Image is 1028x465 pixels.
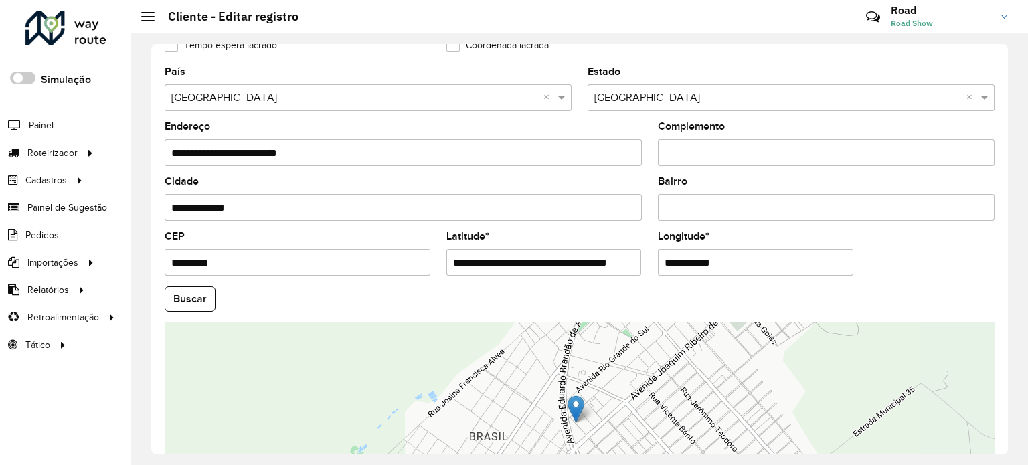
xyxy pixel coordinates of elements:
[41,72,91,88] label: Simulação
[25,338,50,352] span: Tático
[27,256,78,270] span: Importações
[891,17,991,29] span: Road Show
[446,38,549,52] label: Coordenada lacrada
[27,283,69,297] span: Relatórios
[155,9,298,24] h2: Cliente - Editar registro
[891,4,991,17] h3: Road
[165,118,210,134] label: Endereço
[25,173,67,187] span: Cadastros
[27,146,78,160] span: Roteirizador
[966,90,978,106] span: Clear all
[658,228,709,244] label: Longitude
[543,90,555,106] span: Clear all
[658,173,687,189] label: Bairro
[25,228,59,242] span: Pedidos
[165,228,185,244] label: CEP
[27,201,107,215] span: Painel de Sugestão
[588,64,620,80] label: Estado
[165,38,277,52] label: Tempo espera lacrado
[27,310,99,324] span: Retroalimentação
[29,118,54,132] span: Painel
[568,395,584,423] img: Marker
[165,64,185,80] label: País
[165,286,216,312] button: Buscar
[658,118,725,134] label: Complemento
[446,228,489,244] label: Latitude
[165,173,199,189] label: Cidade
[859,3,887,31] a: Contato Rápido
